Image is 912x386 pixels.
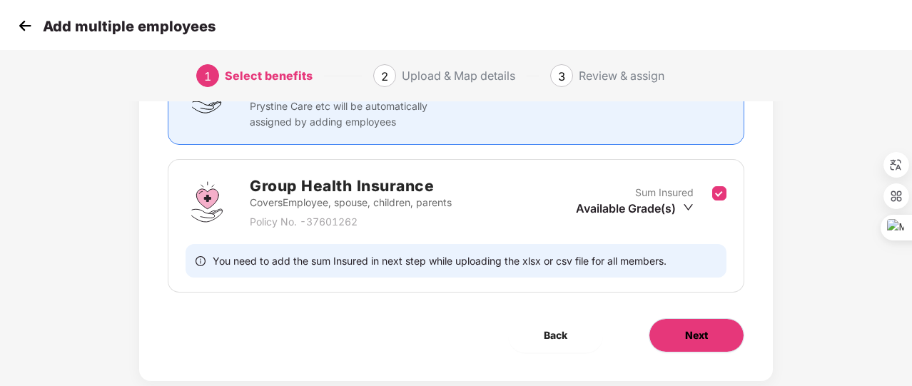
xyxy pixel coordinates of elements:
[213,254,667,268] span: You need to add the sum Insured in next step while uploading the xlsx or csv file for all members.
[186,181,228,223] img: svg+xml;base64,PHN2ZyBpZD0iR3JvdXBfSGVhbHRoX0luc3VyYW5jZSIgZGF0YS1uYW1lPSJHcm91cCBIZWFsdGggSW5zdX...
[204,69,211,83] span: 1
[250,214,452,230] p: Policy No. - 37601262
[576,200,694,216] div: Available Grade(s)
[250,195,452,210] p: Covers Employee, spouse, children, parents
[381,69,388,83] span: 2
[579,64,664,87] div: Review & assign
[683,202,694,213] span: down
[544,327,567,343] span: Back
[43,18,216,35] p: Add multiple employees
[558,69,565,83] span: 3
[14,15,36,36] img: svg+xml;base64,PHN2ZyB4bWxucz0iaHR0cDovL3d3dy53My5vcmcvMjAwMC9zdmciIHdpZHRoPSIzMCIgaGVpZ2h0PSIzMC...
[508,318,603,352] button: Back
[250,83,461,130] p: Clove Dental, Pharmeasy, Nua Women, Prystine Care etc will be automatically assigned by adding em...
[635,185,694,200] p: Sum Insured
[250,174,452,198] h2: Group Health Insurance
[225,64,313,87] div: Select benefits
[196,254,206,268] span: info-circle
[685,327,708,343] span: Next
[402,64,515,87] div: Upload & Map details
[649,318,744,352] button: Next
